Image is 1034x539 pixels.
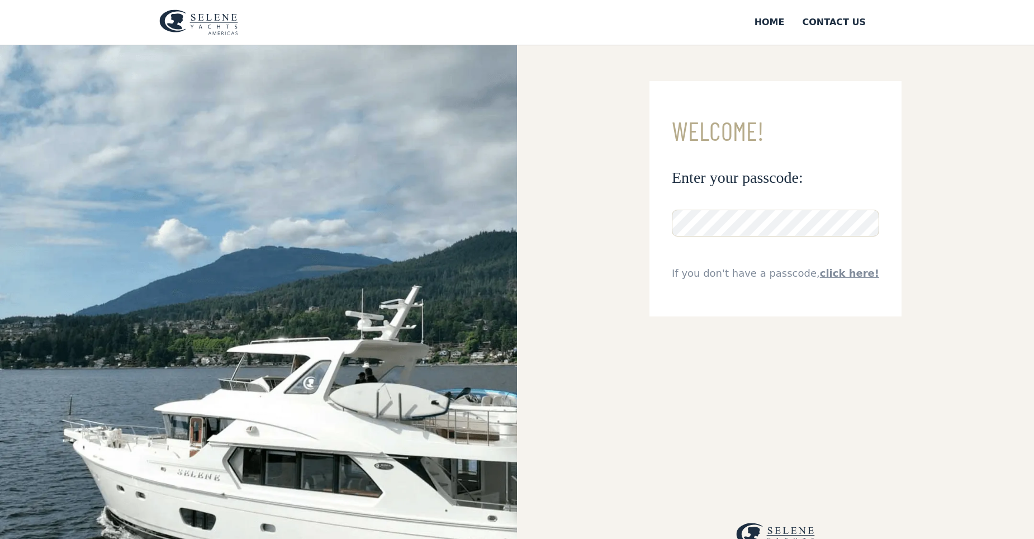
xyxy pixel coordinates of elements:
[820,267,879,279] a: click here!
[649,81,902,316] form: Email Form
[672,117,879,145] h3: Welcome!
[755,16,785,29] div: Home
[672,168,879,187] h3: Enter your passcode:
[672,266,879,281] div: If you don't have a passcode,
[802,16,866,29] div: Contact US
[159,10,238,35] img: logo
